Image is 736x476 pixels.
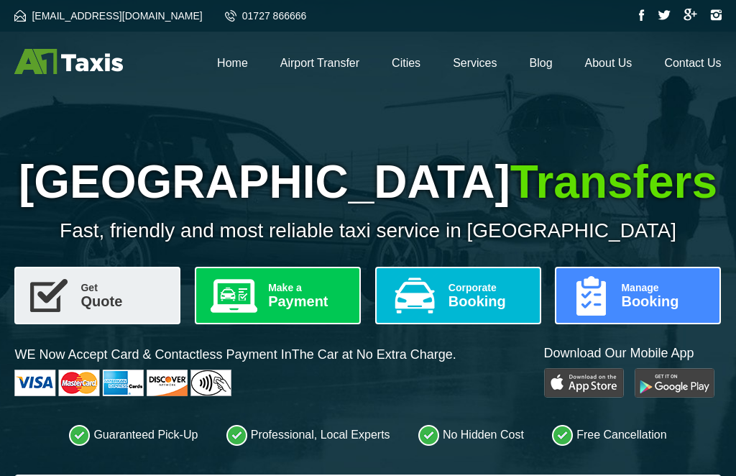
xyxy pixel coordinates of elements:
[710,9,722,21] img: Instagram
[392,57,420,69] a: Cities
[510,156,717,208] span: Transfers
[14,155,721,209] h1: [GEOGRAPHIC_DATA]
[453,57,497,69] a: Services
[530,57,553,69] a: Blog
[280,57,359,69] a: Airport Transfer
[418,424,524,446] li: No Hidden Cost
[544,368,624,398] img: Play Store
[14,370,231,396] img: Cards
[639,9,645,21] img: Facebook
[448,283,528,293] span: Corporate
[375,267,541,324] a: CorporateBooking
[14,267,180,324] a: GetQuote
[69,424,198,446] li: Guaranteed Pick-Up
[292,347,456,362] span: The Car at No Extra Charge.
[14,49,123,74] img: A1 Taxis St Albans LTD
[544,344,722,362] p: Download Our Mobile App
[226,424,390,446] li: Professional, Local Experts
[225,10,307,22] a: 01727 866666
[14,10,202,22] a: [EMAIL_ADDRESS][DOMAIN_NAME]
[14,219,721,242] p: Fast, friendly and most reliable taxi service in [GEOGRAPHIC_DATA]
[14,346,456,364] p: WE Now Accept Card & Contactless Payment In
[664,57,721,69] a: Contact Us
[217,57,248,69] a: Home
[621,283,708,293] span: Manage
[195,267,361,324] a: Make aPayment
[585,57,632,69] a: About Us
[555,267,721,324] a: ManageBooking
[552,424,666,446] li: Free Cancellation
[80,283,167,293] span: Get
[684,9,697,21] img: Google Plus
[658,10,671,20] img: Twitter
[635,368,714,398] img: Google Play
[268,283,348,293] span: Make a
